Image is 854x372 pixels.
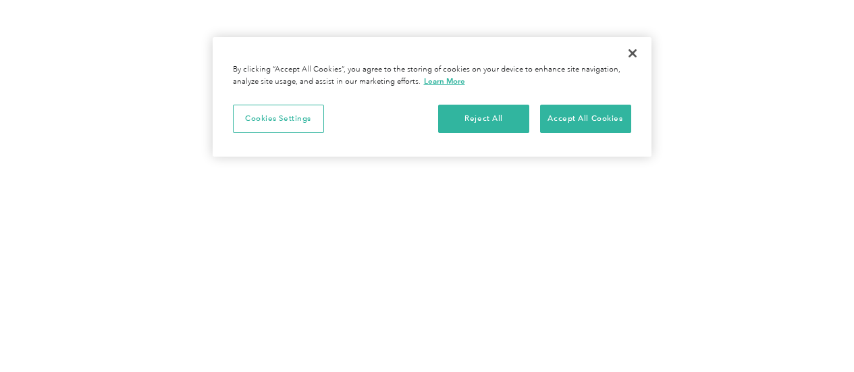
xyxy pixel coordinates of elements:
div: Cookie banner [213,37,651,157]
button: Cookies Settings [233,105,324,133]
a: More information about your privacy, opens in a new tab [424,76,465,86]
div: By clicking “Accept All Cookies”, you agree to the storing of cookies on your device to enhance s... [233,64,631,88]
button: Reject All [438,105,529,133]
button: Close [618,38,647,68]
div: Privacy [213,37,651,157]
button: Accept All Cookies [540,105,631,133]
